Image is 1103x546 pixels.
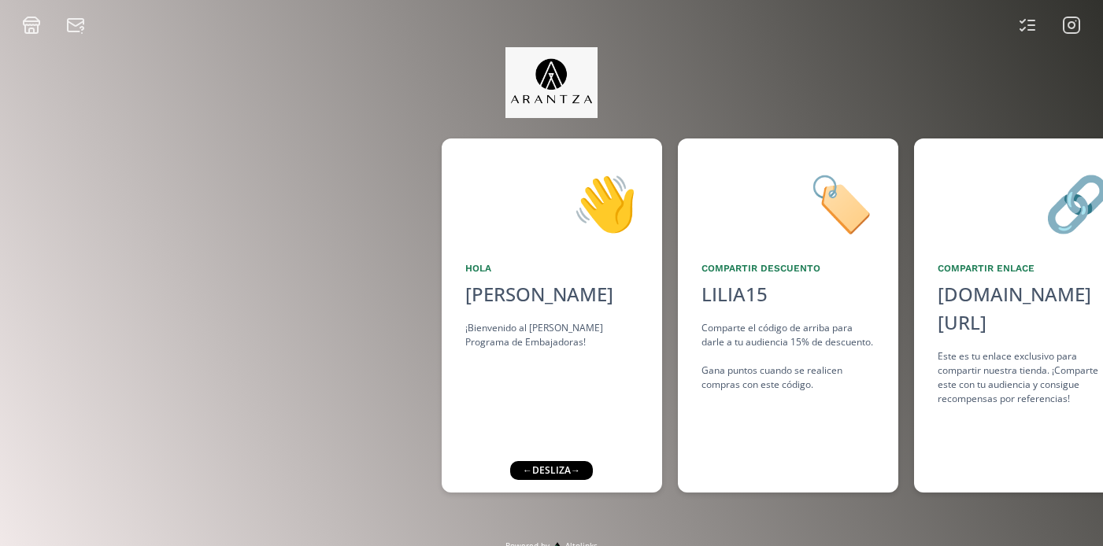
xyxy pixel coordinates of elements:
[701,261,875,275] div: Compartir Descuento
[465,261,638,275] div: Hola
[465,321,638,349] div: ¡Bienvenido al [PERSON_NAME] Programa de Embajadoras!
[701,280,768,308] div: LILIA15
[465,280,638,308] div: [PERSON_NAME]
[510,461,593,480] div: ← desliza →
[701,162,875,242] div: 🏷️
[701,321,875,392] div: Comparte el código de arriba para darle a tu audiencia 15% de descuento. Gana puntos cuando se re...
[465,162,638,242] div: 👋
[505,47,598,118] img: jpq5Bx5xx2a5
